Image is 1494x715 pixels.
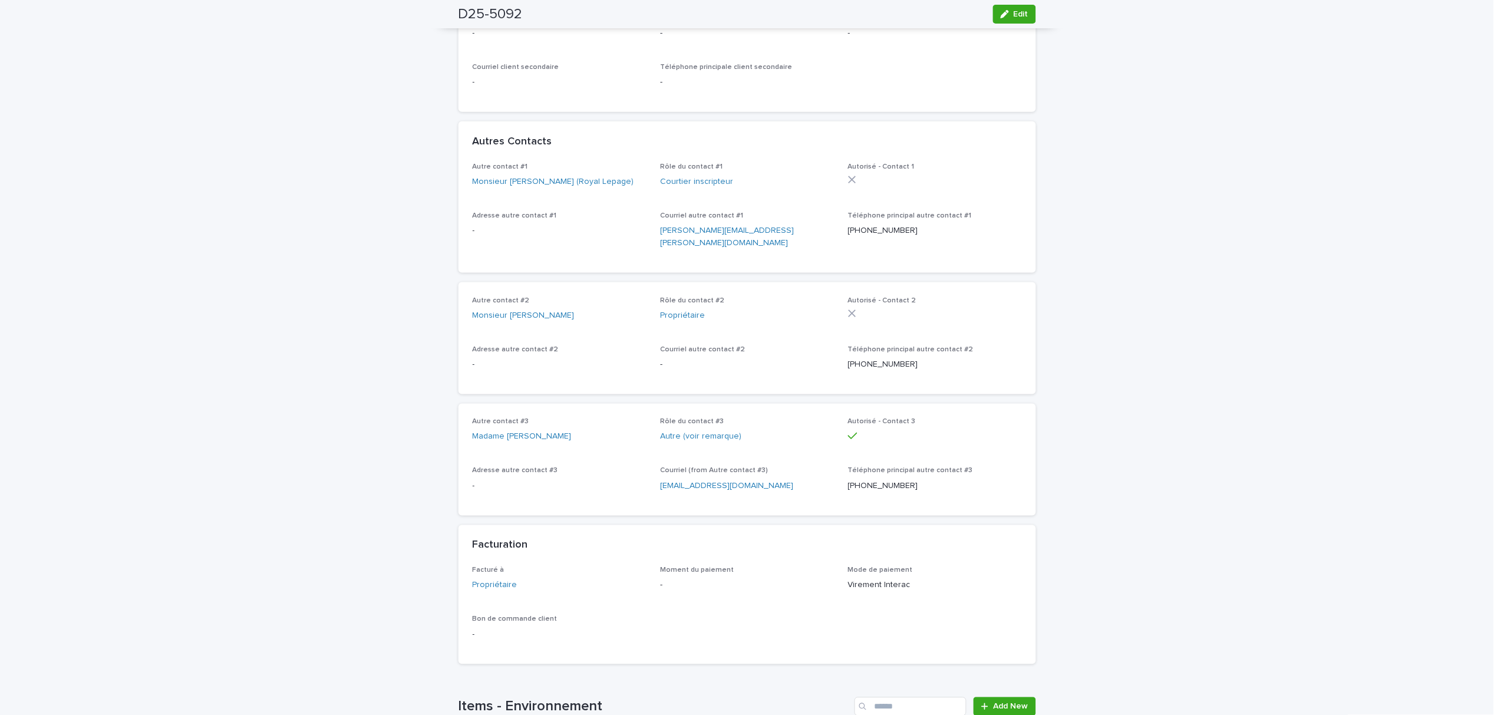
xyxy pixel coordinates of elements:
[473,346,559,353] span: Adresse autre contact #2
[473,212,557,219] span: Adresse autre contact #1
[473,480,647,493] p: -
[660,27,834,39] p: -
[473,539,528,552] h2: Facturation
[473,567,504,574] span: Facturé à
[473,176,634,188] a: Monsieur [PERSON_NAME] (Royal Lepage)
[848,225,1022,237] p: [PHONE_NUMBER]
[1014,10,1028,18] span: Edit
[660,176,733,188] a: Courtier inscripteur
[660,297,724,304] span: Rôle du contact #2
[473,136,552,149] h2: Autres Contacts
[660,358,834,371] p: -
[848,297,916,304] span: Autorisé - Contact 2
[473,297,530,304] span: Autre contact #2
[473,579,517,592] a: Propriétaire
[993,5,1036,24] button: Edit
[473,629,647,641] p: -
[848,27,1022,39] p: -
[473,64,559,71] span: Courriel client secondaire
[848,419,916,426] span: Autorisé - Contact 3
[473,76,647,88] p: -
[848,567,913,574] span: Mode de paiement
[848,358,1022,371] p: [PHONE_NUMBER]
[660,226,794,247] a: [PERSON_NAME][EMAIL_ADDRESS][PERSON_NAME][DOMAIN_NAME]
[848,480,1022,493] p: [PHONE_NUMBER]
[473,616,558,623] span: Bon de commande client
[473,163,528,170] span: Autre contact #1
[473,27,647,39] p: -
[660,212,743,219] span: Courriel autre contact #1
[660,76,834,88] p: -
[473,431,572,443] a: Madame [PERSON_NAME]
[459,6,523,23] h2: D25-5092
[994,703,1028,711] span: Add New
[848,579,1022,592] p: Virement Interac
[473,419,529,426] span: Autre contact #3
[660,309,705,322] a: Propriétaire
[660,163,723,170] span: Rôle du contact #1
[848,212,972,219] span: Téléphone principal autre contact #1
[848,163,915,170] span: Autorisé - Contact 1
[473,225,647,237] p: -
[660,346,745,353] span: Courriel autre contact #2
[473,309,575,322] a: Monsieur [PERSON_NAME]
[660,482,793,490] a: [EMAIL_ADDRESS][DOMAIN_NAME]
[660,431,741,443] a: Autre (voir remarque)
[848,467,973,475] span: Téléphone principal autre contact #3
[660,467,768,475] span: Courriel (from Autre contact #3)
[660,419,724,426] span: Rôle du contact #3
[473,467,558,475] span: Adresse autre contact #3
[660,567,734,574] span: Moment du paiement
[848,346,974,353] span: Téléphone principal autre contact #2
[473,358,647,371] p: -
[660,579,834,592] p: -
[660,64,792,71] span: Téléphone principale client secondaire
